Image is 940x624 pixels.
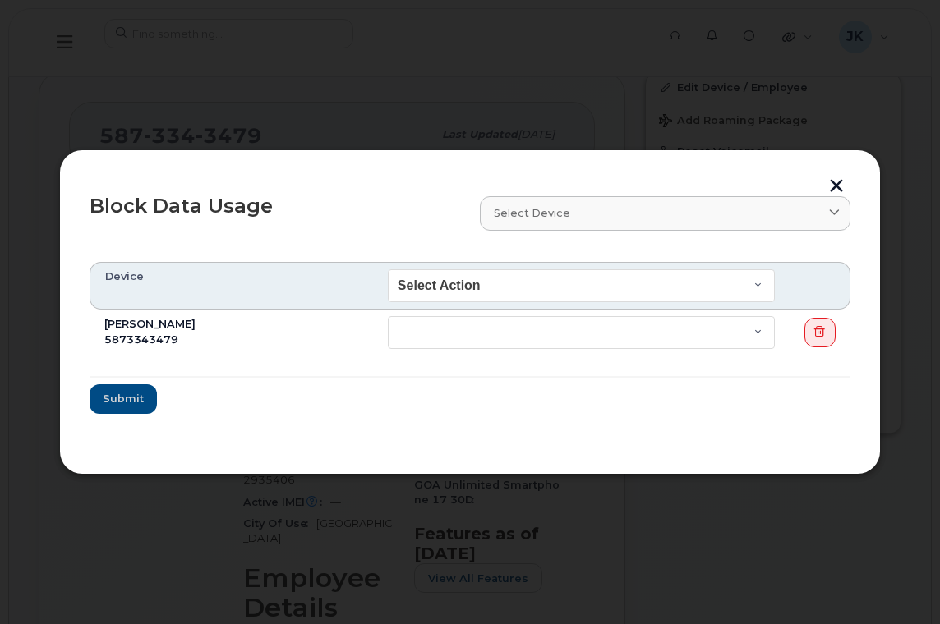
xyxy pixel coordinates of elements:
[90,384,157,414] button: Submit
[80,186,470,240] div: Block Data Usage
[104,318,196,330] span: [PERSON_NAME]
[494,205,570,221] span: Select device
[804,318,836,347] button: Delete
[103,391,144,406] span: Submit
[480,196,850,230] a: Select device
[90,262,373,310] th: Device
[104,333,178,346] span: 5873343479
